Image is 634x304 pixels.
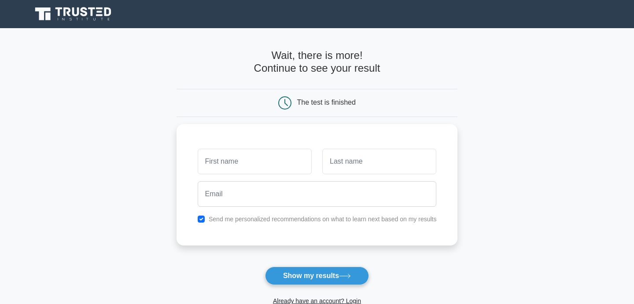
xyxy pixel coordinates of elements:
[177,49,458,75] h4: Wait, there is more! Continue to see your result
[198,149,312,174] input: First name
[198,181,437,207] input: Email
[209,216,437,223] label: Send me personalized recommendations on what to learn next based on my results
[265,267,369,285] button: Show my results
[322,149,436,174] input: Last name
[297,99,356,106] div: The test is finished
